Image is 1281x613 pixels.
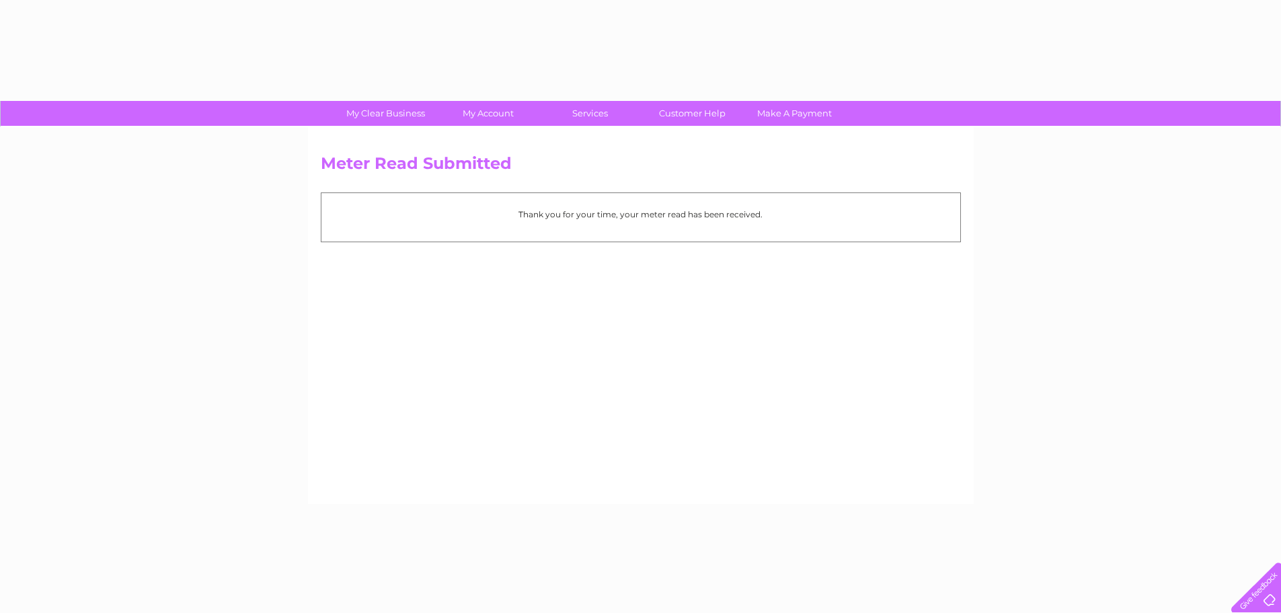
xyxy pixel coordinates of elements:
[637,101,748,126] a: Customer Help
[321,154,961,180] h2: Meter Read Submitted
[330,101,441,126] a: My Clear Business
[328,208,954,221] p: Thank you for your time, your meter read has been received.
[432,101,543,126] a: My Account
[739,101,850,126] a: Make A Payment
[535,101,646,126] a: Services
